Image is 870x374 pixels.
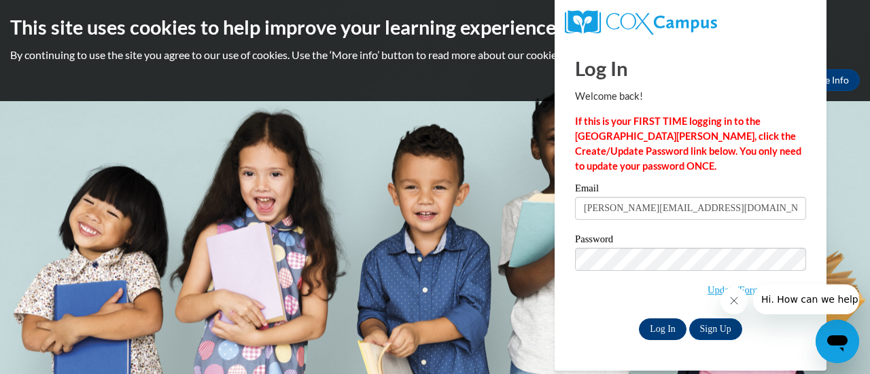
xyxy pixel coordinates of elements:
[575,89,806,104] p: Welcome back!
[10,14,860,41] h2: This site uses cookies to help improve your learning experience.
[10,48,860,62] p: By continuing to use the site you agree to our use of cookies. Use the ‘More info’ button to read...
[708,284,806,295] a: Update/Forgot Password
[753,284,859,314] iframe: Message from company
[720,287,748,314] iframe: Close message
[575,183,806,197] label: Email
[575,115,801,172] strong: If this is your FIRST TIME logging in to the [GEOGRAPHIC_DATA][PERSON_NAME], click the Create/Upd...
[796,69,860,91] a: More Info
[8,10,110,20] span: Hi. How can we help?
[816,320,859,363] iframe: Button to launch messaging window
[689,318,742,340] a: Sign Up
[575,234,806,248] label: Password
[639,318,686,340] input: Log In
[565,10,717,35] img: COX Campus
[575,54,806,82] h1: Log In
